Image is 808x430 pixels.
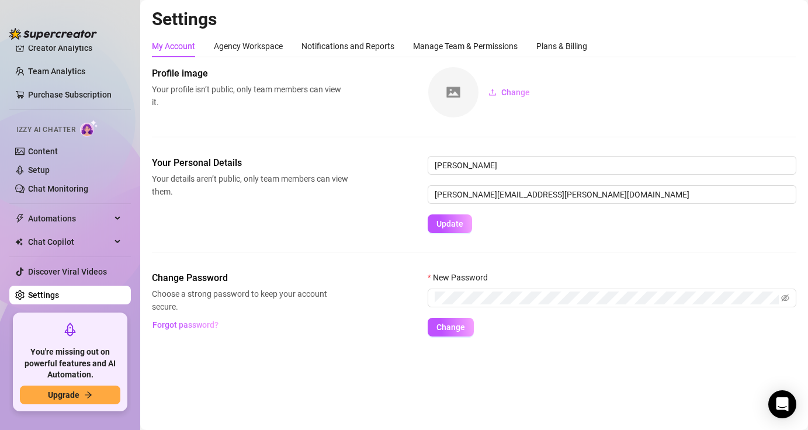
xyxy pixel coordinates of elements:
[152,287,348,313] span: Choose a strong password to keep your account secure.
[536,40,587,53] div: Plans & Billing
[428,156,796,175] input: Enter name
[20,346,120,381] span: You're missing out on powerful features and AI Automation.
[152,156,348,170] span: Your Personal Details
[152,172,348,198] span: Your details aren’t public, only team members can view them.
[63,322,77,337] span: rocket
[768,390,796,418] div: Open Intercom Messenger
[413,40,518,53] div: Manage Team & Permissions
[15,214,25,223] span: thunderbolt
[28,233,111,251] span: Chat Copilot
[152,271,348,285] span: Change Password
[501,88,530,97] span: Change
[80,120,98,137] img: AI Chatter
[488,88,497,96] span: upload
[479,83,539,102] button: Change
[436,322,465,332] span: Change
[301,40,394,53] div: Notifications and Reports
[28,165,50,175] a: Setup
[152,83,348,109] span: Your profile isn’t public, only team members can view it.
[428,271,495,284] label: New Password
[435,292,779,304] input: New Password
[28,67,85,76] a: Team Analytics
[28,209,111,228] span: Automations
[152,320,219,330] span: Forgot password?
[28,267,107,276] a: Discover Viral Videos
[9,28,97,40] img: logo-BBDzfeDw.svg
[28,184,88,193] a: Chat Monitoring
[20,386,120,404] button: Upgradearrow-right
[152,40,195,53] div: My Account
[428,214,472,233] button: Update
[28,39,122,57] a: Creator Analytics
[781,294,789,302] span: eye-invisible
[428,318,474,337] button: Change
[28,290,59,300] a: Settings
[152,8,796,30] h2: Settings
[15,238,23,246] img: Chat Copilot
[16,124,75,136] span: Izzy AI Chatter
[48,390,79,400] span: Upgrade
[84,391,92,399] span: arrow-right
[28,85,122,104] a: Purchase Subscription
[214,40,283,53] div: Agency Workspace
[428,67,478,117] img: square-placeholder.png
[428,185,796,204] input: Enter new email
[28,147,58,156] a: Content
[152,315,219,334] button: Forgot password?
[436,219,463,228] span: Update
[152,67,348,81] span: Profile image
